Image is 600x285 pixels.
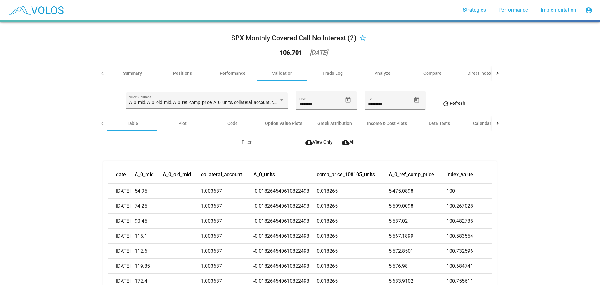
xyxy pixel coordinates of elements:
td: 100.583554 [447,229,492,244]
button: Change sorting for A_0_mid [135,171,154,178]
div: Greek Attribution [317,120,352,126]
td: 115.1 [135,229,162,244]
button: Open calendar [411,94,422,105]
div: Data Tests [429,120,450,126]
td: -0.018264540610822493 [253,259,317,274]
td: 1.003637 [201,259,254,274]
td: 5,509.0098 [389,199,446,214]
a: Performance [493,4,533,16]
button: Open calendar [342,94,353,105]
button: Change sorting for A_0_old_mid [163,171,191,178]
div: 106.701 [280,49,302,56]
a: Implementation [536,4,581,16]
div: Table [127,120,138,126]
td: 5,576.98 [389,259,446,274]
td: -0.018264540610822493 [253,229,317,244]
td: 0.018265 [317,184,389,199]
button: View Only [300,136,334,148]
td: -0.018264540610822493 [253,214,317,229]
td: 1.003637 [201,244,254,259]
div: Code [227,120,238,126]
span: View Only [305,140,332,145]
td: 100.482735 [447,214,492,229]
td: 5,572.8501 [389,244,446,259]
span: A_0_mid, A_0_old_mid, A_0_ref_comp_price, A_0_units, collateral_account, comp_price_108105_units,... [129,100,347,105]
td: 1.003637 [201,199,254,214]
button: Refresh [437,98,470,109]
div: SPX Monthly Covered Call No Interest (2) [231,33,357,43]
button: All [337,136,358,148]
mat-icon: cloud_download [342,139,349,146]
td: 5,475.0898 [389,184,446,199]
div: Positions [173,70,192,76]
div: Income & Cost Plots [367,120,407,126]
div: Analyze [375,70,391,76]
td: [DATE] [108,184,135,199]
td: 100.732596 [447,244,492,259]
button: Change sorting for A_0_units [253,171,275,178]
td: 1.003637 [201,214,254,229]
button: Change sorting for index_value [447,171,473,178]
mat-icon: cloud_download [305,139,313,146]
span: Strategies [463,7,486,13]
td: -0.018264540610822493 [253,199,317,214]
td: 112.6 [135,244,162,259]
div: Performance [220,70,246,76]
td: 100.684741 [447,259,492,274]
td: 100.267028 [447,199,492,214]
div: Compare [423,70,442,76]
td: 0.018265 [317,259,389,274]
mat-icon: account_circle [585,7,592,14]
td: 74.25 [135,199,162,214]
a: Strategies [458,4,491,16]
td: 90.45 [135,214,162,229]
td: 100 [447,184,492,199]
td: 1.003637 [201,184,254,199]
td: 0.018265 [317,244,389,259]
span: Implementation [541,7,576,13]
div: Trade Log [322,70,343,76]
td: -0.018264540610822493 [253,244,317,259]
td: [DATE] [108,259,135,274]
button: Change sorting for A_0_ref_comp_price [389,171,434,178]
div: Option Value Plots [265,120,302,126]
td: -0.018264540610822493 [253,184,317,199]
div: Direct Indexing [467,70,497,76]
td: 0.018265 [317,214,389,229]
td: [DATE] [108,244,135,259]
td: 119.35 [135,259,162,274]
mat-icon: refresh [442,100,450,108]
div: [DATE] [310,49,328,56]
span: Refresh [442,101,465,106]
td: 0.018265 [317,199,389,214]
div: Plot [178,120,187,126]
td: 0.018265 [317,229,389,244]
td: [DATE] [108,199,135,214]
td: [DATE] [108,214,135,229]
mat-icon: star_border [359,35,367,42]
button: Change sorting for date [116,171,126,178]
div: Summary [123,70,142,76]
td: 1.003637 [201,229,254,244]
div: Calendar Events [473,120,506,126]
td: [DATE] [108,229,135,244]
td: 5,567.1899 [389,229,446,244]
span: Performance [498,7,528,13]
button: Change sorting for collateral_account [201,171,242,178]
img: blue_transparent.png [5,2,67,18]
td: 54.95 [135,184,162,199]
span: All [342,140,355,145]
td: 5,537.02 [389,214,446,229]
button: Change sorting for comp_price_108105_units [317,171,375,178]
div: Validation [272,70,293,76]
